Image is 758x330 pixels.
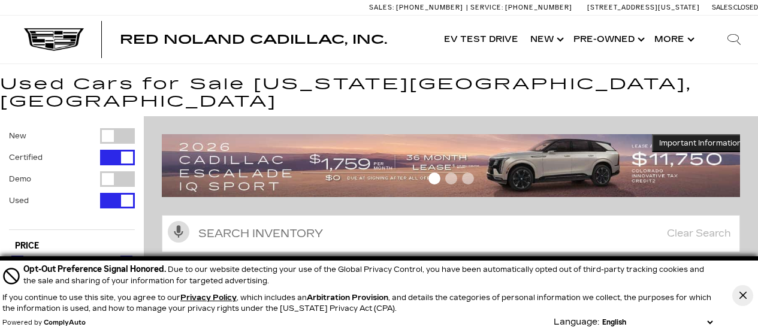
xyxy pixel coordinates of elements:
a: Privacy Policy [180,293,237,302]
span: Go to slide 2 [445,172,457,184]
span: [PHONE_NUMBER] [505,4,572,11]
select: Language Select [599,317,715,328]
a: Sales: [PHONE_NUMBER] [369,4,466,11]
span: Service: [470,4,503,11]
p: If you continue to use this site, you agree to our , which includes an , and details the categori... [2,293,711,313]
a: Red Noland Cadillac, Inc. [120,34,387,46]
a: Service: [PHONE_NUMBER] [466,4,575,11]
label: Used [9,195,29,207]
div: Powered by [2,319,86,326]
a: [STREET_ADDRESS][US_STATE] [587,4,700,11]
span: Sales: [712,4,733,11]
label: Certified [9,152,43,164]
a: ComplyAuto [44,319,86,326]
img: 2509-September-FOM-Escalade-IQ-Lease9 [162,134,749,197]
span: Red Noland Cadillac, Inc. [120,32,387,47]
div: Due to our website detecting your use of the Global Privacy Control, you have been automatically ... [23,263,715,286]
button: Close Button [732,285,753,306]
h5: Price [15,241,129,252]
span: Closed [733,4,758,11]
div: Price [11,252,132,288]
span: Go to slide 1 [428,172,440,184]
a: Pre-Owned [567,16,648,63]
span: Go to slide 3 [462,172,474,184]
button: Important Information [652,134,749,152]
div: Filter by Vehicle Type [9,128,135,229]
label: Demo [9,173,31,185]
span: Sales: [369,4,394,11]
a: EV Test Drive [438,16,524,63]
span: [PHONE_NUMBER] [396,4,463,11]
span: Important Information [659,138,742,148]
label: New [9,130,26,142]
div: Language: [554,318,599,326]
span: Opt-Out Preference Signal Honored . [23,264,168,274]
img: Cadillac Dark Logo with Cadillac White Text [24,28,84,51]
a: New [524,16,567,63]
button: More [648,16,698,63]
svg: Click to toggle on voice search [168,221,189,243]
strong: Arbitration Provision [307,293,388,302]
input: Search Inventory [162,215,740,252]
